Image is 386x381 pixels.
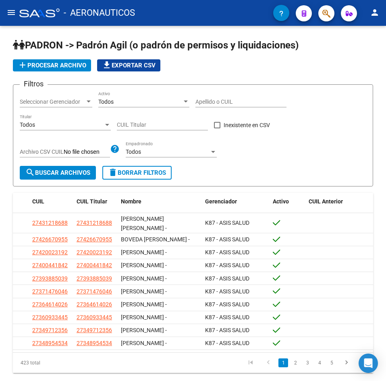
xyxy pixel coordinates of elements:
[291,358,300,367] a: 2
[121,249,167,255] span: [PERSON_NAME] -
[20,98,85,105] span: Seleccionar Gerenciador
[205,249,249,255] span: K87 - ASIS SALUD
[77,327,112,333] span: 27349712356
[270,193,305,210] datatable-header-cell: Activo
[121,340,167,346] span: [PERSON_NAME] -
[126,149,141,155] span: Todos
[102,62,156,69] span: Exportar CSV
[77,314,112,320] span: 27360933445
[121,262,167,268] span: [PERSON_NAME] -
[205,236,249,243] span: K87 - ASIS SALUD
[18,62,86,69] span: Procesar archivo
[32,288,68,295] span: 27371476046
[20,166,96,180] button: Buscar Archivos
[370,8,380,17] mat-icon: person
[110,144,120,154] mat-icon: help
[25,169,90,176] span: Buscar Archivos
[243,358,258,367] a: go to first page
[64,4,135,22] span: - AERONAUTICOS
[205,198,237,205] span: Gerenciador
[339,358,354,367] a: go to next page
[32,275,68,282] span: 27393885039
[32,198,44,205] span: CUIL
[18,60,27,70] mat-icon: add
[77,249,112,255] span: 27420023192
[77,301,112,308] span: 27364614026
[73,193,118,210] datatable-header-cell: CUIL Titular
[13,353,85,373] div: 423 total
[278,358,288,367] a: 1
[357,358,372,367] a: go to last page
[77,220,112,226] span: 27431218688
[315,358,324,367] a: 4
[205,262,249,268] span: K87 - ASIS SALUD
[359,354,378,373] div: Open Intercom Messenger
[118,193,202,210] datatable-header-cell: Nombre
[205,288,249,295] span: K87 - ASIS SALUD
[20,149,64,155] span: Archivo CSV CUIL
[108,169,166,176] span: Borrar Filtros
[32,220,68,226] span: 27431218688
[108,167,118,177] mat-icon: delete
[224,120,270,130] span: Inexistente en CSV
[32,249,68,255] span: 27420023192
[121,216,167,231] span: [PERSON_NAME] [PERSON_NAME] -
[205,340,249,346] span: K87 - ASIS SALUD
[305,193,374,210] datatable-header-cell: CUIL Anterior
[32,314,68,320] span: 27360933445
[205,327,249,333] span: K87 - ASIS SALUD
[13,59,91,71] button: Procesar archivo
[97,59,160,71] button: Exportar CSV
[77,340,112,346] span: 27348954534
[121,288,167,295] span: [PERSON_NAME] -
[20,78,48,90] h3: Filtros
[205,301,249,308] span: K87 - ASIS SALUD
[205,220,249,226] span: K87 - ASIS SALUD
[121,198,141,205] span: Nombre
[277,356,289,370] li: page 1
[121,314,167,320] span: [PERSON_NAME] -
[121,236,190,243] span: BOVEDA [PERSON_NAME] -
[6,8,16,17] mat-icon: menu
[32,262,68,268] span: 27400441842
[205,314,249,320] span: K87 - ASIS SALUD
[32,340,68,346] span: 27348954534
[77,275,112,282] span: 27393885039
[205,275,249,282] span: K87 - ASIS SALUD
[77,288,112,295] span: 27371476046
[32,301,68,308] span: 27364614026
[301,356,313,370] li: page 3
[64,149,110,156] input: Archivo CSV CUIL
[202,193,270,210] datatable-header-cell: Gerenciador
[13,40,299,51] span: PADRON -> Padrón Agil (o padrón de permisos y liquidaciones)
[25,167,35,177] mat-icon: search
[102,60,112,70] mat-icon: file_download
[32,236,68,243] span: 27426670955
[77,236,112,243] span: 27426670955
[20,121,35,128] span: Todos
[121,275,167,282] span: [PERSON_NAME] -
[121,327,167,333] span: [PERSON_NAME] -
[309,198,343,205] span: CUIL Anterior
[121,301,167,308] span: [PERSON_NAME] -
[273,198,289,205] span: Activo
[32,327,68,333] span: 27349712356
[289,356,301,370] li: page 2
[303,358,312,367] a: 3
[98,98,114,105] span: Todos
[102,166,172,180] button: Borrar Filtros
[77,262,112,268] span: 27400441842
[313,356,326,370] li: page 4
[327,358,336,367] a: 5
[29,193,73,210] datatable-header-cell: CUIL
[261,358,276,367] a: go to previous page
[326,356,338,370] li: page 5
[77,198,107,205] span: CUIL Titular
